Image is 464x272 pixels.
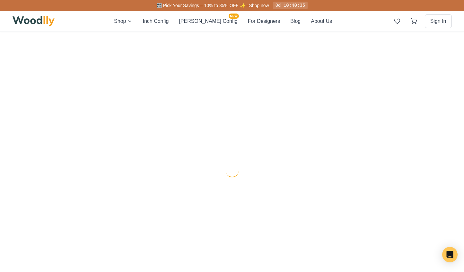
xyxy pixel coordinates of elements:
button: Sign In [425,14,452,28]
div: 0d 10:40:35 [273,2,308,9]
button: For Designers [248,17,280,25]
button: [PERSON_NAME] ConfigNEW [179,17,237,25]
div: Open Intercom Messenger [442,247,458,262]
img: Woodlly [13,16,55,26]
span: 🎛️ Pick Your Savings – 10% to 35% OFF ✨ – [156,3,249,8]
button: About Us [311,17,332,25]
span: NEW [229,14,239,19]
button: Inch Config [143,17,169,25]
button: Blog [290,17,301,25]
a: Shop now [249,3,269,8]
button: Shop [114,17,132,25]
